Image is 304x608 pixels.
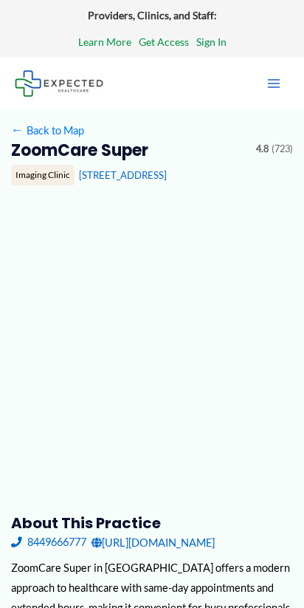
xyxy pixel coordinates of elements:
[11,140,246,161] h2: ZoomCare Super
[11,165,75,185] div: Imaging Clinic
[91,533,215,553] a: [URL][DOMAIN_NAME]
[11,513,294,533] h3: About this practice
[11,120,84,140] a: ←Back to Map
[11,123,24,137] span: ←
[256,140,269,158] span: 4.8
[15,70,103,96] img: Expected Healthcare Logo - side, dark font, small
[78,33,131,52] a: Learn More
[139,33,189,52] a: Get Access
[258,68,289,99] button: Main menu toggle
[79,169,167,181] a: [STREET_ADDRESS]
[88,9,217,21] strong: Providers, Clinics, and Staff:
[196,33,227,52] a: Sign In
[272,140,293,158] span: (723)
[11,533,86,553] a: 8449666777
